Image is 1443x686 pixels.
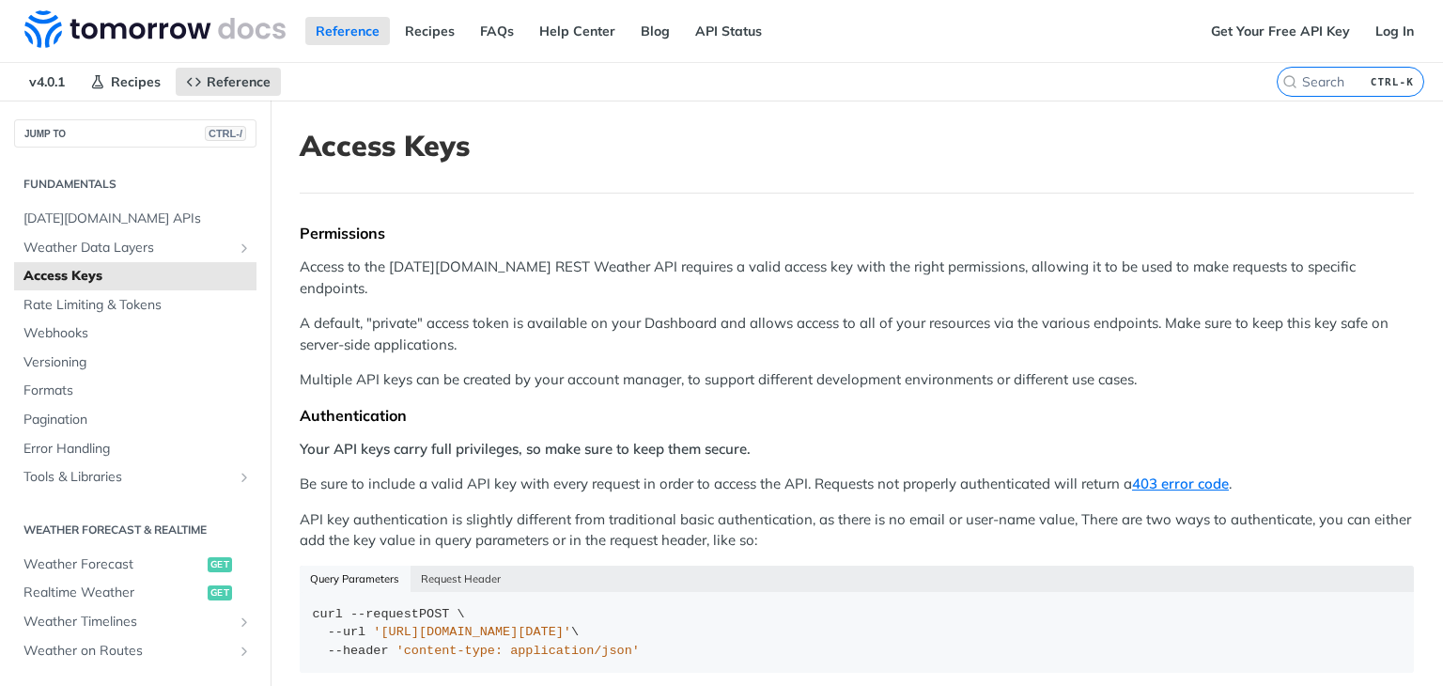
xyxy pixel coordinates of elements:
button: Show subpages for Weather Timelines [237,615,252,630]
span: 'content-type: application/json' [396,644,640,658]
span: Weather Data Layers [23,239,232,257]
a: [DATE][DOMAIN_NAME] APIs [14,205,256,233]
span: Rate Limiting & Tokens [23,296,252,315]
a: API Status [685,17,772,45]
button: Request Header [411,566,512,592]
svg: Search [1282,74,1297,89]
span: --request [350,607,419,621]
span: Webhooks [23,324,252,343]
a: Rate Limiting & Tokens [14,291,256,320]
span: Error Handling [23,440,252,459]
a: FAQs [470,17,524,45]
a: Error Handling [14,435,256,463]
span: Pagination [23,411,252,429]
span: --header [328,644,389,658]
div: Authentication [300,406,1414,425]
span: CTRL-/ [205,126,246,141]
a: Pagination [14,406,256,434]
span: [DATE][DOMAIN_NAME] APIs [23,210,252,228]
a: Weather Forecastget [14,551,256,579]
img: Tomorrow.io Weather API Docs [24,10,286,48]
a: Help Center [529,17,626,45]
a: Tools & LibrariesShow subpages for Tools & Libraries [14,463,256,491]
p: Multiple API keys can be created by your account manager, to support different development enviro... [300,369,1414,391]
a: 403 error code [1132,475,1229,492]
button: Show subpages for Weather on Routes [237,644,252,659]
strong: Your API keys carry full privileges, so make sure to keep them secure. [300,440,751,458]
span: v4.0.1 [19,68,75,96]
a: Recipes [395,17,465,45]
h1: Access Keys [300,129,1414,163]
span: get [208,585,232,600]
span: curl [313,607,343,621]
a: Get Your Free API Key [1201,17,1360,45]
a: Weather on RoutesShow subpages for Weather on Routes [14,637,256,665]
div: POST \ \ [313,605,1402,661]
p: A default, "private" access token is available on your Dashboard and allows access to all of your... [300,313,1414,355]
span: Recipes [111,73,161,90]
button: Show subpages for Tools & Libraries [237,470,252,485]
div: Permissions [300,224,1414,242]
span: Weather on Routes [23,642,232,661]
a: Webhooks [14,320,256,348]
a: Reference [305,17,390,45]
kbd: CTRL-K [1366,72,1419,91]
h2: Weather Forecast & realtime [14,522,256,538]
a: Recipes [80,68,171,96]
span: Tools & Libraries [23,468,232,487]
a: Log In [1365,17,1424,45]
a: Reference [176,68,281,96]
a: Weather Data LayersShow subpages for Weather Data Layers [14,234,256,262]
a: Realtime Weatherget [14,579,256,607]
span: --url [328,625,366,639]
a: Access Keys [14,262,256,290]
p: Access to the [DATE][DOMAIN_NAME] REST Weather API requires a valid access key with the right per... [300,257,1414,299]
a: Blog [630,17,680,45]
span: Versioning [23,353,252,372]
span: Formats [23,382,252,400]
p: Be sure to include a valid API key with every request in order to access the API. Requests not pr... [300,474,1414,495]
span: get [208,557,232,572]
a: Weather TimelinesShow subpages for Weather Timelines [14,608,256,636]
button: Show subpages for Weather Data Layers [237,241,252,256]
span: Access Keys [23,267,252,286]
span: Reference [207,73,271,90]
a: Versioning [14,349,256,377]
button: JUMP TOCTRL-/ [14,119,256,148]
a: Formats [14,377,256,405]
span: '[URL][DOMAIN_NAME][DATE]' [373,625,571,639]
span: Weather Timelines [23,613,232,631]
span: Weather Forecast [23,555,203,574]
span: Realtime Weather [23,584,203,602]
h2: Fundamentals [14,176,256,193]
p: API key authentication is slightly different from traditional basic authentication, as there is n... [300,509,1414,552]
